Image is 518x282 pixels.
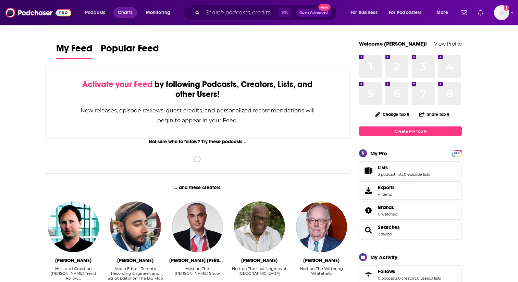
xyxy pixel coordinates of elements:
[389,8,422,17] span: For Podcasters
[494,5,509,20] button: Show profile menu
[80,106,315,125] div: New releases, episode reviews, guest credits, and personalized recommendations will begin to appe...
[5,6,71,19] img: Podchaser - Follow, Share and Rate Podcasts
[378,172,403,177] a: 3 podcast lists
[361,166,375,175] a: Lists
[231,266,288,276] div: Host on The Last Negroes at [GEOGRAPHIC_DATA]
[370,150,387,157] div: My Pro
[378,184,395,191] span: Exports
[453,150,461,156] a: PRO
[475,7,486,19] a: Show notifications dropdown
[296,201,347,252] img: Michael Whitehall
[293,266,350,276] div: Host on The Wittering Whitehalls
[118,8,133,17] span: Charts
[45,139,350,145] div: Not sure who to follow? Try these podcasts...
[398,276,416,281] a: 0 creators
[432,7,457,18] button: open menu
[378,192,395,197] span: 4 items
[378,268,395,274] span: Follows
[404,172,430,177] a: 0 episode lists
[361,270,375,279] a: Follows
[169,266,226,276] div: Host on The [PERSON_NAME] Show
[303,258,340,263] div: Michael Whitehall
[172,201,223,252] img: John Calvin Batchelor
[56,42,92,58] span: My Feed
[56,42,92,59] a: My Feed
[190,5,343,21] div: Search podcasts, credits, & more...
[359,126,462,136] a: Create My Top 8
[378,224,400,230] a: Searches
[117,258,153,263] div: Levi Sharpe
[359,181,462,200] a: Exports
[346,7,386,18] button: open menu
[113,7,137,18] a: Charts
[101,42,159,59] a: Popular Feed
[241,258,277,263] div: Kent Garrett
[45,185,350,191] div: ... and these creators.
[80,7,114,18] button: open menu
[299,11,328,14] span: Open Advanced
[371,110,414,119] button: Change Top 8
[85,8,105,17] span: Podcasts
[458,7,470,19] a: Show notifications dropdown
[403,172,404,177] span: ,
[494,5,509,20] span: Logged in as agarland1
[431,276,441,281] a: 0 lists
[430,276,431,281] span: ,
[378,204,397,210] a: Brands
[350,8,378,17] span: For Business
[359,201,462,220] span: Brands
[234,201,285,252] img: Kent Garrett
[359,161,462,180] span: Lists
[504,5,509,11] svg: Add a profile image
[378,232,392,236] a: 2 saved
[169,266,226,281] div: Host on The John Batchelor Show
[231,266,288,281] div: Host on The Last Negroes at Harvard
[453,151,461,156] span: PRO
[361,186,375,195] span: Exports
[146,8,170,17] span: Monitoring
[417,276,430,281] a: 0 users
[419,108,450,121] button: Share Top 8
[55,258,91,263] div: Michael Covel
[45,266,102,281] div: Host and Guest on [PERSON_NAME] Trend Follow…
[378,204,394,210] span: Brands
[359,221,462,240] span: Searches
[45,266,102,281] div: Host and Guest on Michael Covel's Trend Follow…
[80,79,315,99] div: by following Podcasts, Creators, Lists, and other Users!
[370,254,397,260] div: My Activity
[378,164,388,171] span: Lists
[101,42,159,58] span: Popular Feed
[169,258,226,263] div: John Calvin Batchelor
[202,7,278,18] input: Search podcasts, credits, & more...
[110,201,161,252] img: Levi Sharpe
[361,225,375,235] a: Searches
[416,276,417,281] span: ,
[378,212,397,217] a: 0 watched
[296,9,331,17] button: Open AdvancedNew
[378,276,397,281] a: 0 podcasts
[436,8,448,17] span: More
[494,5,509,20] img: User Profile
[82,79,152,89] span: Activate your Feed
[434,40,462,47] a: View Profile
[361,206,375,215] a: Brands
[384,7,432,18] button: open menu
[278,8,291,17] span: ⌘ K
[293,266,350,281] div: Host on The Wittering Whitehalls
[107,266,164,281] div: Audio Editor, Remote Recording Engineer, and Script Editor on The Big Flop
[318,4,331,11] span: New
[359,40,427,47] a: Welcome [PERSON_NAME]!
[48,201,99,252] img: Michael Covel
[141,7,179,18] button: open menu
[378,268,441,274] a: Follows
